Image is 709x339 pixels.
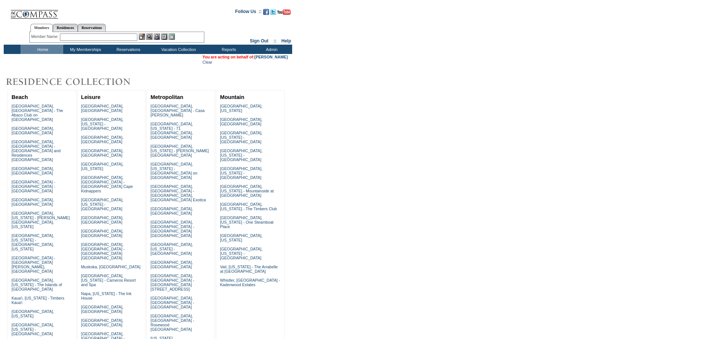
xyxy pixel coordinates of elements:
[4,74,149,89] img: Destinations by Exclusive Resorts
[150,207,193,215] a: [GEOGRAPHIC_DATA], [GEOGRAPHIC_DATA]
[150,220,194,238] a: [GEOGRAPHIC_DATA], [GEOGRAPHIC_DATA] - [GEOGRAPHIC_DATA] [GEOGRAPHIC_DATA]
[220,278,280,287] a: Whistler, [GEOGRAPHIC_DATA] - Kadenwood Estates
[4,11,10,12] img: i.gif
[150,162,197,180] a: [GEOGRAPHIC_DATA], [US_STATE] - [GEOGRAPHIC_DATA] on [GEOGRAPHIC_DATA]
[139,33,145,40] img: b_edit.gif
[263,9,269,15] img: Become our fan on Facebook
[12,323,54,336] a: [GEOGRAPHIC_DATA], [US_STATE] - [GEOGRAPHIC_DATA]
[12,278,62,291] a: [GEOGRAPHIC_DATA], [US_STATE] - The Islands of [GEOGRAPHIC_DATA]
[12,126,54,135] a: [GEOGRAPHIC_DATA], [GEOGRAPHIC_DATA]
[249,45,292,54] td: Admin
[161,33,167,40] img: Reservations
[150,274,194,291] a: [GEOGRAPHIC_DATA], [GEOGRAPHIC_DATA] - [GEOGRAPHIC_DATA][STREET_ADDRESS]
[81,305,124,314] a: [GEOGRAPHIC_DATA], [GEOGRAPHIC_DATA]
[250,38,268,44] a: Sign Out
[150,122,193,140] a: [GEOGRAPHIC_DATA], [US_STATE] - 71 [GEOGRAPHIC_DATA], [GEOGRAPHIC_DATA]
[149,45,207,54] td: Vacation Collection
[81,318,124,327] a: [GEOGRAPHIC_DATA], [GEOGRAPHIC_DATA]
[220,247,262,260] a: [GEOGRAPHIC_DATA], [US_STATE] - [GEOGRAPHIC_DATA]
[150,104,204,117] a: [GEOGRAPHIC_DATA], [GEOGRAPHIC_DATA] - Casa [PERSON_NAME]
[220,215,274,229] a: [GEOGRAPHIC_DATA], [US_STATE] - One Steamboat Place
[154,33,160,40] img: Impersonate
[220,131,262,144] a: [GEOGRAPHIC_DATA], [US_STATE] - [GEOGRAPHIC_DATA]
[146,33,153,40] img: View
[255,55,288,59] a: [PERSON_NAME]
[12,256,55,274] a: [GEOGRAPHIC_DATA] - [GEOGRAPHIC_DATA][PERSON_NAME], [GEOGRAPHIC_DATA]
[81,94,100,100] a: Leisure
[235,8,262,17] td: Follow Us ::
[150,314,194,332] a: [GEOGRAPHIC_DATA], [GEOGRAPHIC_DATA] - Rosewood [GEOGRAPHIC_DATA]
[12,180,55,193] a: [GEOGRAPHIC_DATA] - [GEOGRAPHIC_DATA] - [GEOGRAPHIC_DATA]
[12,104,63,122] a: [GEOGRAPHIC_DATA], [GEOGRAPHIC_DATA] - The Abaco Club on [GEOGRAPHIC_DATA]
[81,148,124,157] a: [GEOGRAPHIC_DATA], [GEOGRAPHIC_DATA]
[81,215,124,224] a: [GEOGRAPHIC_DATA], [GEOGRAPHIC_DATA]
[81,117,124,131] a: [GEOGRAPHIC_DATA], [US_STATE] - [GEOGRAPHIC_DATA]
[220,117,262,126] a: [GEOGRAPHIC_DATA], [GEOGRAPHIC_DATA]
[81,291,132,300] a: Napa, [US_STATE] - The Ink House
[150,296,194,309] a: [GEOGRAPHIC_DATA], [GEOGRAPHIC_DATA] - [GEOGRAPHIC_DATA]
[220,94,244,100] a: Mountain
[220,104,262,113] a: [GEOGRAPHIC_DATA], [US_STATE]
[150,184,206,202] a: [GEOGRAPHIC_DATA], [GEOGRAPHIC_DATA] - [GEOGRAPHIC_DATA], [GEOGRAPHIC_DATA] Exotica
[20,45,63,54] td: Home
[78,24,106,32] a: Reservations
[12,296,64,305] a: Kaua'i, [US_STATE] - Timbers Kaua'i
[150,144,209,157] a: [GEOGRAPHIC_DATA], [US_STATE] - [PERSON_NAME][GEOGRAPHIC_DATA]
[81,198,124,211] a: [GEOGRAPHIC_DATA], [US_STATE] - [GEOGRAPHIC_DATA]
[106,45,149,54] td: Reservations
[270,11,276,16] a: Follow us on Twitter
[220,166,262,180] a: [GEOGRAPHIC_DATA], [US_STATE] - [GEOGRAPHIC_DATA]
[274,38,277,44] span: ::
[81,242,125,260] a: [GEOGRAPHIC_DATA], [GEOGRAPHIC_DATA] - [GEOGRAPHIC_DATA] [GEOGRAPHIC_DATA]
[12,211,70,229] a: [GEOGRAPHIC_DATA], [US_STATE] - [PERSON_NAME][GEOGRAPHIC_DATA], [US_STATE]
[220,148,262,162] a: [GEOGRAPHIC_DATA], [US_STATE] - [GEOGRAPHIC_DATA]
[277,11,291,16] a: Subscribe to our YouTube Channel
[63,45,106,54] td: My Memberships
[150,242,193,256] a: [GEOGRAPHIC_DATA], [US_STATE] - [GEOGRAPHIC_DATA]
[207,45,249,54] td: Reports
[81,274,136,287] a: [GEOGRAPHIC_DATA], [US_STATE] - Carneros Resort and Spa
[169,33,175,40] img: b_calculator.gif
[277,9,291,15] img: Subscribe to our YouTube Channel
[31,33,60,40] div: Member Name:
[220,202,277,211] a: [GEOGRAPHIC_DATA], [US_STATE] - The Timbers Club
[81,229,124,238] a: [GEOGRAPHIC_DATA], [GEOGRAPHIC_DATA]
[81,104,124,113] a: [GEOGRAPHIC_DATA], [GEOGRAPHIC_DATA]
[281,38,291,44] a: Help
[12,309,54,318] a: [GEOGRAPHIC_DATA], [US_STATE]
[220,184,274,198] a: [GEOGRAPHIC_DATA], [US_STATE] - Mountainside at [GEOGRAPHIC_DATA]
[81,175,133,193] a: [GEOGRAPHIC_DATA], [GEOGRAPHIC_DATA] - [GEOGRAPHIC_DATA] Cape Kidnappers
[12,233,54,251] a: [GEOGRAPHIC_DATA], [US_STATE] - [GEOGRAPHIC_DATA], [US_STATE]
[81,265,140,269] a: Muskoka, [GEOGRAPHIC_DATA]
[12,140,61,162] a: [GEOGRAPHIC_DATA], [GEOGRAPHIC_DATA] - [GEOGRAPHIC_DATA] and Residences [GEOGRAPHIC_DATA]
[31,24,53,32] a: Members
[81,162,124,171] a: [GEOGRAPHIC_DATA], [US_STATE]
[150,94,183,100] a: Metropolitan
[270,9,276,15] img: Follow us on Twitter
[10,4,58,19] img: Compass Home
[81,135,124,144] a: [GEOGRAPHIC_DATA], [GEOGRAPHIC_DATA]
[202,55,288,59] span: You are acting on behalf of:
[263,11,269,16] a: Become our fan on Facebook
[220,233,262,242] a: [GEOGRAPHIC_DATA], [US_STATE]
[220,265,278,274] a: Vail, [US_STATE] - The Arrabelle at [GEOGRAPHIC_DATA]
[53,24,78,32] a: Residences
[202,60,212,64] a: Clear
[12,94,28,100] a: Beach
[150,260,193,269] a: [GEOGRAPHIC_DATA], [GEOGRAPHIC_DATA]
[12,198,54,207] a: [GEOGRAPHIC_DATA], [GEOGRAPHIC_DATA]
[12,166,54,175] a: [GEOGRAPHIC_DATA], [GEOGRAPHIC_DATA]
